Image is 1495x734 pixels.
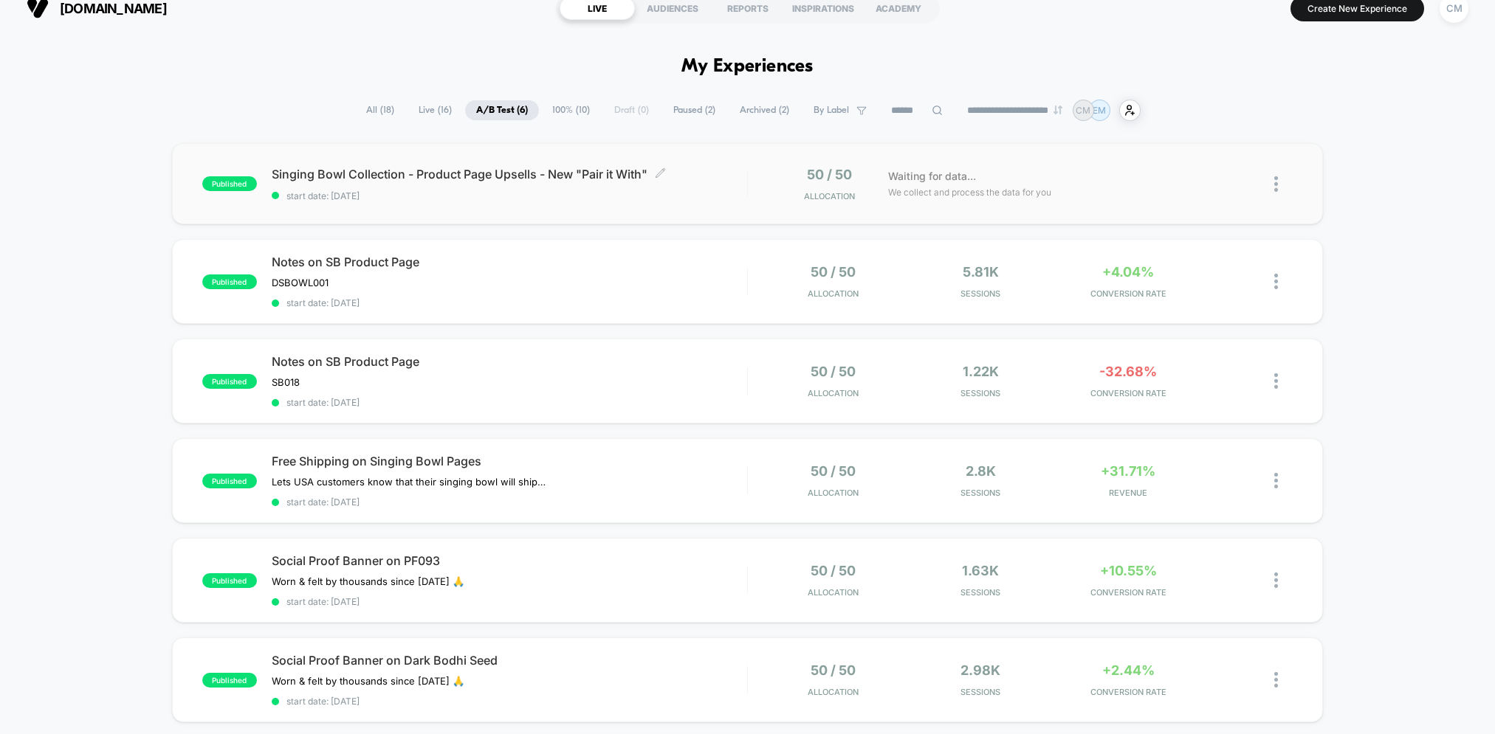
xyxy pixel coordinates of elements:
[814,105,849,116] span: By Label
[60,1,167,16] span: [DOMAIN_NAME]
[272,167,747,181] span: Singing Bowl Collection - Product Page Upsells - New "Pair it With"
[729,100,800,120] span: Archived ( 2 )
[681,56,814,77] h1: My Experiences
[808,388,859,398] span: Allocation
[272,190,747,201] span: start date: [DATE]
[888,168,976,184] span: Waiting for data...
[355,100,405,120] span: All ( 18 )
[1058,687,1198,697] span: CONVERSION RATE
[807,167,852,182] span: 50 / 50
[910,488,1051,498] span: Sessions
[804,191,855,201] span: Allocation
[1058,288,1198,299] span: CONVERSION RATE
[963,264,999,280] span: 5.81k
[910,687,1051,697] span: Sessions
[272,354,747,369] span: Notes on SB Product Page
[1058,488,1198,498] span: REVENUE
[1102,662,1155,678] span: +2.44%
[910,587,1051,598] span: Sessions
[1274,473,1278,488] img: close
[272,255,747,269] span: Notes on SB Product Page
[272,596,747,607] span: start date: [DATE]
[888,185,1051,199] span: We collect and process the data for you
[202,573,257,588] span: published
[272,397,747,408] span: start date: [DATE]
[1274,572,1278,588] img: close
[811,662,856,678] span: 50 / 50
[541,100,601,120] span: 100% ( 10 )
[272,376,300,388] span: SB018
[1274,373,1278,389] img: close
[1274,176,1278,192] img: close
[811,463,856,479] span: 50 / 50
[1101,463,1155,479] span: +31.71%
[272,696,747,707] span: start date: [DATE]
[272,675,464,687] span: Worn & felt by thousands since [DATE] 🙏
[1100,563,1157,578] span: +10.55%
[202,374,257,389] span: published
[408,100,463,120] span: Live ( 16 )
[202,673,257,688] span: published
[811,563,856,578] span: 50 / 50
[1058,587,1198,598] span: CONVERSION RATE
[811,264,856,280] span: 50 / 50
[272,553,747,568] span: Social Proof Banner on PF093
[272,454,747,468] span: Free Shipping on Singing Bowl Pages
[202,474,257,488] span: published
[202,176,257,191] span: published
[808,687,859,697] span: Allocation
[272,277,329,288] span: DSBOWL001
[1102,264,1154,280] span: +4.04%
[910,388,1051,398] span: Sessions
[272,575,464,587] span: Worn & felt by thousands since [DATE] 🙏
[1274,274,1278,289] img: close
[272,653,747,668] span: Social Proof Banner on Dark Bodhi Seed
[1058,388,1198,398] span: CONVERSION RATE
[1093,105,1106,116] p: EM
[1099,364,1157,379] span: -32.68%
[1054,105,1062,114] img: end
[963,364,999,379] span: 1.22k
[465,100,539,120] span: A/B Test ( 6 )
[910,288,1051,299] span: Sessions
[1076,105,1090,116] p: CM
[808,288,859,299] span: Allocation
[272,297,747,308] span: start date: [DATE]
[662,100,726,120] span: Paused ( 2 )
[966,463,996,479] span: 2.8k
[962,563,999,578] span: 1.63k
[960,662,1000,678] span: 2.98k
[811,364,856,379] span: 50 / 50
[272,496,747,508] span: start date: [DATE]
[1274,672,1278,688] img: close
[272,476,546,488] span: Lets USA customers know that their singing﻿ bowl will ship free via 2-3 day mail
[808,587,859,598] span: Allocation
[202,274,257,289] span: published
[808,488,859,498] span: Allocation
